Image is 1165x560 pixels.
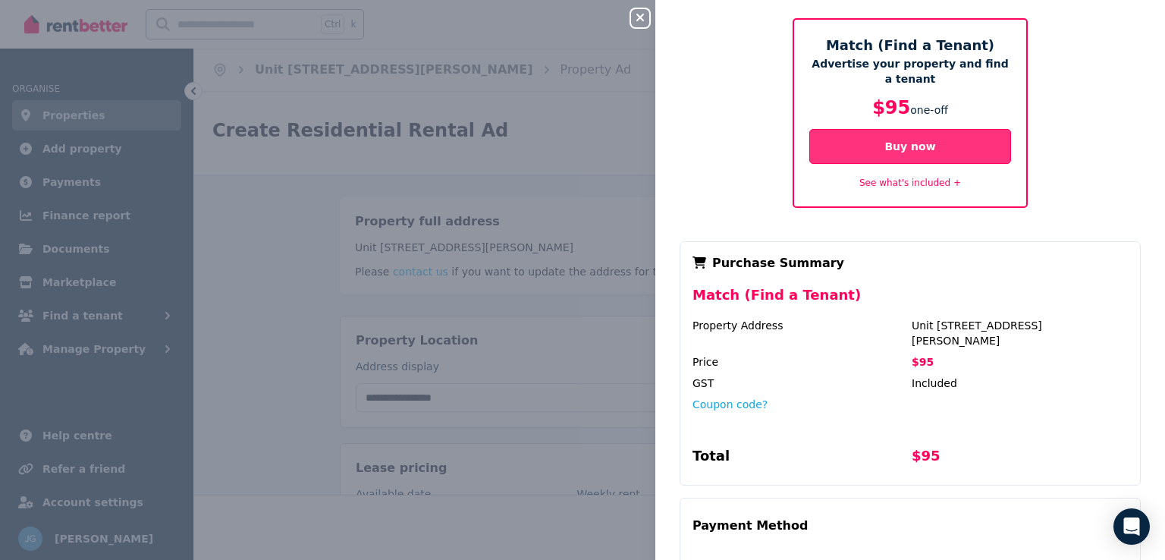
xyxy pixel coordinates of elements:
p: Advertise your property and find a tenant [809,56,1011,87]
div: Property Address [692,318,909,348]
div: Unit [STREET_ADDRESS][PERSON_NAME] [912,318,1128,348]
div: Match (Find a Tenant) [692,285,1128,318]
div: Price [692,354,909,370]
span: $95 [912,356,934,368]
div: Purchase Summary [692,254,1128,272]
button: Coupon code? [692,397,768,412]
div: Included [912,376,1128,391]
div: Open Intercom Messenger [1113,508,1150,545]
button: Buy now [809,129,1011,164]
a: See what's included + [859,178,961,188]
span: $95 [872,97,910,118]
h5: Match (Find a Tenant) [809,35,1011,56]
div: Payment Method [692,511,808,541]
span: one-off [910,104,948,116]
div: Total [692,445,909,473]
div: GST [692,376,909,391]
div: $95 [912,445,1128,473]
